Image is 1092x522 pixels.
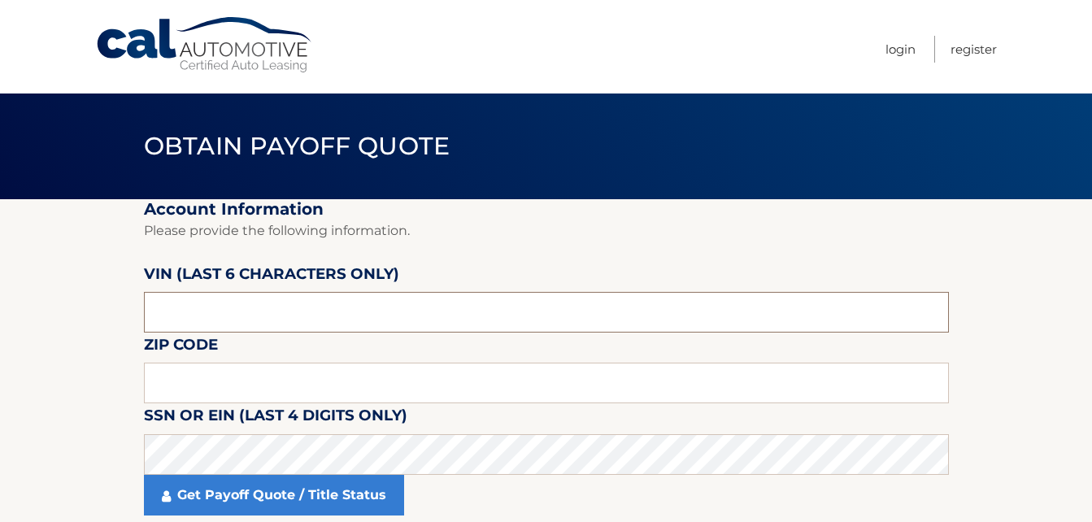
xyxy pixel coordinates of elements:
[885,36,916,63] a: Login
[144,220,949,242] p: Please provide the following information.
[95,16,315,74] a: Cal Automotive
[144,333,218,363] label: Zip Code
[144,131,450,161] span: Obtain Payoff Quote
[144,199,949,220] h2: Account Information
[144,262,399,292] label: VIN (last 6 characters only)
[144,403,407,433] label: SSN or EIN (last 4 digits only)
[144,475,404,515] a: Get Payoff Quote / Title Status
[951,36,997,63] a: Register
